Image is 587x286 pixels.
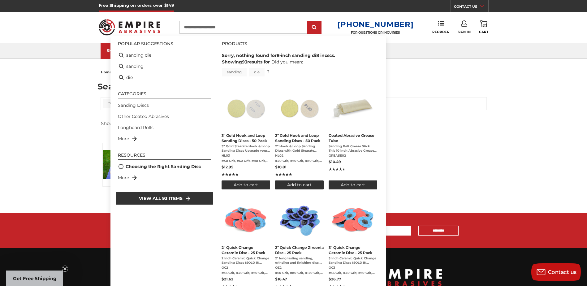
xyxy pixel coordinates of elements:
[531,263,581,281] button: Contact us
[277,197,322,242] img: Assortment of 2-inch Metalworking Discs, 80 Grit, Quick Change, with durable Zirconia abrasive by...
[118,92,211,98] li: Categories
[458,30,471,34] span: Sign In
[329,159,341,164] span: $10.49
[249,68,265,76] a: die
[118,113,169,120] a: Other Coated Abrasives
[329,133,377,143] span: Coated Abrasive Grease Tube
[101,70,112,74] span: home
[115,192,214,205] li: View all 93 items
[329,271,377,275] span: #36 Grit, #40 Grit, #60 Grit, #80 Grit, #120 Grit
[126,163,201,170] a: Choosing the Right Sanding Disc
[222,271,270,275] span: #36 Grit, #40 Grit, #60 Grit, #80 Grit, #120 Grit
[222,172,239,177] span: ★★★★★
[275,85,324,189] a: 2" Gold Hook and Loop Sanding Discs - 50 Pack
[103,150,146,179] img: DIY Project - How To Make Cornhole Boards at Home
[277,53,334,58] b: 8-inch sanding di8 incscs
[275,159,324,163] span: #40 Grit, #60 Grit, #80 Grit, #100 Grit, #120 Grit, #150 Grit, #180 Grit, #220 Grit, #320 Grit, #...
[222,41,381,48] li: Products
[219,83,273,192] li: 3" Gold Hook and Loop Sanding Discs - 50 Pack
[13,275,57,281] span: Get Free Shipping
[222,85,270,189] a: 3" Gold Hook and Loop Sanding Discs - 50 Pack
[222,256,270,265] span: 2 Inch Ceramic Quick Change Sanding Discs (SOLD IN PACKS OF 25) Introducing 2” Ceramic Quick Chan...
[222,53,335,58] span: Sorry, nothing found for .
[454,3,488,12] a: CONTACT US
[329,154,377,158] span: GREASE02
[118,124,153,131] a: Longboard Rolls
[479,30,488,34] span: Cart
[115,61,214,72] li: sanding
[107,48,156,53] div: SHOP CATEGORIES
[222,68,247,76] a: sanding
[139,195,183,202] span: View all 93 items
[275,245,324,255] span: 2" Quick Change Zirconia Disc - 25 Pack
[275,144,324,153] span: 2” Hook & Loop Sanding Discs with Gold Stearate Coated Aluminum Oxide BHA’s 2” Hook & Loop Gold S...
[329,167,346,172] span: ★★★★★
[275,172,292,177] span: ★★★★★
[329,256,377,265] span: 3 Inch Ceramic Quick Change Sanding Discs (SOLD IN PACKS OF 25) Introducing 3” Ceramic Quick Chan...
[273,83,326,192] li: 2" Gold Hook and Loop Sanding Discs - 50 Pack
[102,143,483,187] a: DIY Project - How To Make Cornhole Boards at Home
[222,165,233,169] span: $12.95
[115,133,214,144] li: More
[222,59,303,75] div: Did you mean: ?
[337,20,413,29] a: [PHONE_NUMBER]
[222,154,270,158] span: HL03
[242,59,247,65] b: 93
[115,100,214,111] li: Sanding Discs
[99,15,161,39] img: Empire Abrasives
[326,83,380,192] li: Coated Abrasive Grease Tube
[222,133,270,143] span: 3" Gold Hook and Loop Sanding Discs - 50 Pack
[275,256,324,265] span: 2" long lasting sanding, grinding and finishing disc. Lasts twice as long as Aluminum Oxide alter...
[275,271,324,275] span: #60 Grit, #80 Grit, #120 Grit, #40 Grit
[275,154,324,158] span: HL02
[103,99,132,108] a: View Pages Tab
[275,165,287,169] span: $10.81
[115,122,214,133] li: Longboard Rolls
[115,161,214,172] li: Choosing the Right Sanding Disc
[118,102,149,109] a: Sanding Discs
[97,82,490,91] h1: Search results
[115,72,214,83] li: die
[62,266,68,272] button: Close teaser
[222,159,270,163] span: #40 Grit, #60 Grit, #80 Grit, #100 Grit, #120 Grit, #150 Grit, #180 Grit, #220 Grit, #320 Grit, #...
[222,59,270,65] span: Showing results for
[479,20,488,34] a: Cart
[115,50,214,61] li: sanding die
[337,31,413,35] p: FOR QUESTIONS OR INQUIRIES
[432,20,449,34] a: Reorder
[275,180,324,189] button: Add to cart
[223,197,268,242] img: 2 inch quick change sanding disc Ceramic
[275,266,324,270] span: QZ2
[277,85,322,130] img: 2 inch hook loop sanding discs gold
[222,266,270,270] span: QC2
[329,85,377,189] a: Coated Abrasive Grease Tube
[329,180,377,189] button: Add to cart
[329,245,377,255] span: 3" Quick Change Ceramic Disc - 25 Pack
[329,266,377,270] span: QC3
[329,277,341,281] span: $26.77
[101,120,195,126] div: Showing results for " "
[6,271,63,286] div: Get Free ShippingClose teaser
[223,85,268,130] img: 3 inch gold hook and loop sanding discs
[330,197,375,242] img: 3 inch ceramic roloc discs
[115,111,214,122] li: Other Coated Abrasives
[432,30,449,34] span: Reorder
[222,277,233,281] span: $21.62
[222,245,270,255] span: 2" Quick Change Ceramic Disc - 25 Pack
[115,172,214,183] li: More
[275,277,287,281] span: $16.47
[329,144,377,153] span: Sanding Belt Grease Stick This 10 inch Abrasive Grease Stick was specially formulated to improve ...
[275,133,324,143] span: 2" Gold Hook and Loop Sanding Discs - 50 Pack
[118,153,211,160] li: Resources
[222,144,270,153] span: 3” Gold Stearate Hook & Loop Sanding Discs Upgrade your sanding with the BHA 3” Gold Hook & Loop ...
[222,180,270,189] button: Add to cart
[118,41,211,48] li: Popular suggestions
[548,269,577,275] span: Contact us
